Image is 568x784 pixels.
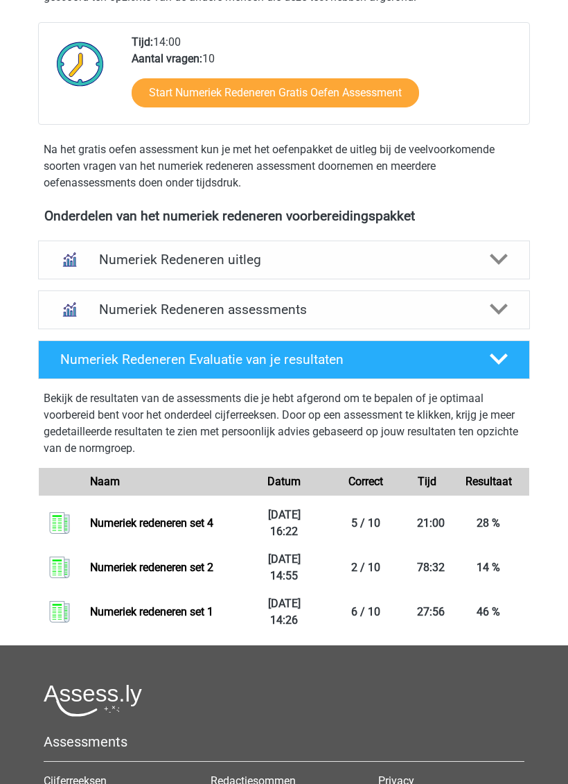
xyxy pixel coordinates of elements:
[80,474,243,491] div: Naam
[50,35,111,95] img: Klok
[33,291,535,330] a: assessments Numeriek Redeneren assessments
[44,734,524,751] h5: Assessments
[99,252,468,268] h4: Numeriek Redeneren uitleg
[55,246,83,274] img: numeriek redeneren uitleg
[447,474,529,491] div: Resultaat
[132,79,419,108] a: Start Numeriek Redeneren Gratis Oefen Assessment
[38,142,530,192] div: Na het gratis oefen assessment kun je met het oefenpakket de uitleg bij de veelvoorkomende soorte...
[90,517,213,530] a: Numeriek redeneren set 4
[55,296,83,324] img: numeriek redeneren assessments
[407,474,447,491] div: Tijd
[132,53,202,66] b: Aantal vragen:
[33,341,535,380] a: Numeriek Redeneren Evaluatie van je resultaten
[243,474,325,491] div: Datum
[90,561,213,575] a: Numeriek redeneren set 2
[44,209,524,225] h4: Onderdelen van het numeriek redeneren voorbereidingspakket
[60,352,469,368] h4: Numeriek Redeneren Evaluatie van je resultaten
[90,606,213,619] a: Numeriek redeneren set 1
[99,302,468,318] h4: Numeriek Redeneren assessments
[44,685,142,717] img: Assessly logo
[121,35,529,125] div: 14:00 10
[33,241,535,280] a: uitleg Numeriek Redeneren uitleg
[132,36,153,49] b: Tijd:
[325,474,407,491] div: Correct
[44,391,524,458] p: Bekijk de resultaten van de assessments die je hebt afgerond om te bepalen of je optimaal voorber...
